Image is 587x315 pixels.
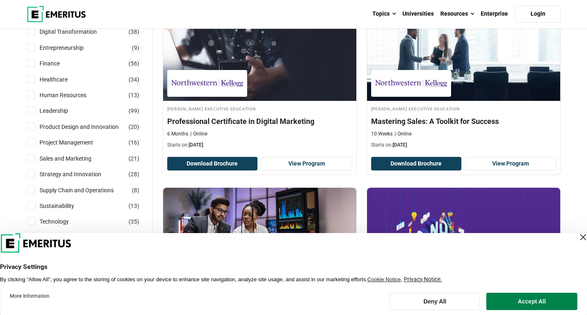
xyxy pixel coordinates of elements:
p: 6 Months [167,131,188,138]
span: 9 [134,44,137,51]
img: Mastering Digital Marketing in an AI World | Online Digital Marketing Course [163,188,356,270]
a: Digital Transformation [40,27,113,36]
span: 34 [131,76,137,83]
a: Entrepreneurship [40,43,100,52]
span: ( ) [129,27,139,36]
span: [DATE] [393,142,407,148]
span: 28 [131,171,137,177]
a: Finance [40,59,76,68]
a: Human Resources [40,91,103,100]
span: ( ) [129,59,139,68]
a: View Program [262,157,352,171]
img: Strategies that Build Winning Brands | Online Sales and Marketing Course [367,188,560,270]
img: Mastering Sales: A Toolkit for Success | Online Sales and Marketing Course [367,19,560,101]
span: 56 [131,60,137,67]
p: Online [395,131,412,138]
p: Starts on: [167,142,352,149]
span: 35 [131,218,137,225]
h4: Mastering Sales: A Toolkit for Success [371,116,556,126]
span: ( ) [129,138,139,147]
span: ( ) [132,43,139,52]
span: ( ) [129,75,139,84]
span: ( ) [129,201,139,210]
a: Sales and Marketing [40,154,108,163]
a: Project Management [40,138,110,147]
img: Kellogg Executive Education [171,74,243,93]
a: Sales and Marketing Course by Kellogg Executive Education - October 16, 2025 Kellogg Executive Ed... [367,19,560,153]
img: Professional Certificate in Digital Marketing | Online Digital Marketing Course [163,19,356,101]
p: Starts on: [371,142,556,149]
span: 21 [131,155,137,162]
a: Leadership [40,106,84,115]
a: Login [515,5,561,23]
span: 13 [131,92,137,98]
a: Product Design and Innovation [40,122,135,131]
img: Kellogg Executive Education [375,74,447,93]
button: Download Brochure [167,157,258,171]
button: Download Brochure [371,157,462,171]
h4: [PERSON_NAME] Executive Education [167,105,352,112]
p: 10 Weeks [371,131,393,138]
h4: [PERSON_NAME] Executive Education [371,105,556,112]
span: 13 [131,203,137,209]
span: ( ) [129,154,139,163]
a: Technology [40,217,85,226]
span: 20 [131,124,137,130]
a: Supply Chain and Operations [40,186,130,195]
span: [DATE] [189,142,203,148]
span: 38 [131,28,137,35]
span: ( ) [129,217,139,226]
a: Healthcare [40,75,84,84]
span: 99 [131,107,137,114]
h4: Professional Certificate in Digital Marketing [167,116,352,126]
a: Strategy and Innovation [40,170,118,179]
span: ( ) [129,106,139,115]
a: View Program [465,157,556,171]
span: ( ) [129,91,139,100]
p: Online [190,131,207,138]
a: Digital Marketing Course by Kellogg Executive Education - October 16, 2025 Kellogg Executive Educ... [163,19,356,153]
span: 8 [134,187,137,194]
span: 16 [131,139,137,146]
a: Sustainability [40,201,91,210]
span: ( ) [132,186,139,195]
span: ( ) [129,170,139,179]
span: ( ) [129,122,139,131]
